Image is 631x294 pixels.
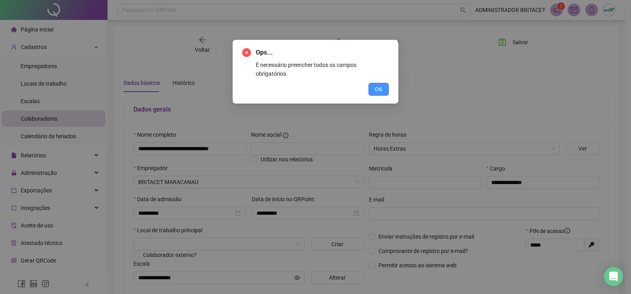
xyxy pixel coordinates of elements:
span: É necessário preencher todos os campos obrigatórios. [256,62,357,77]
span: Ops... [256,49,273,56]
div: Open Intercom Messenger [604,267,623,286]
span: close-circle [242,48,251,57]
span: OK [375,85,382,94]
button: OK [368,83,389,96]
